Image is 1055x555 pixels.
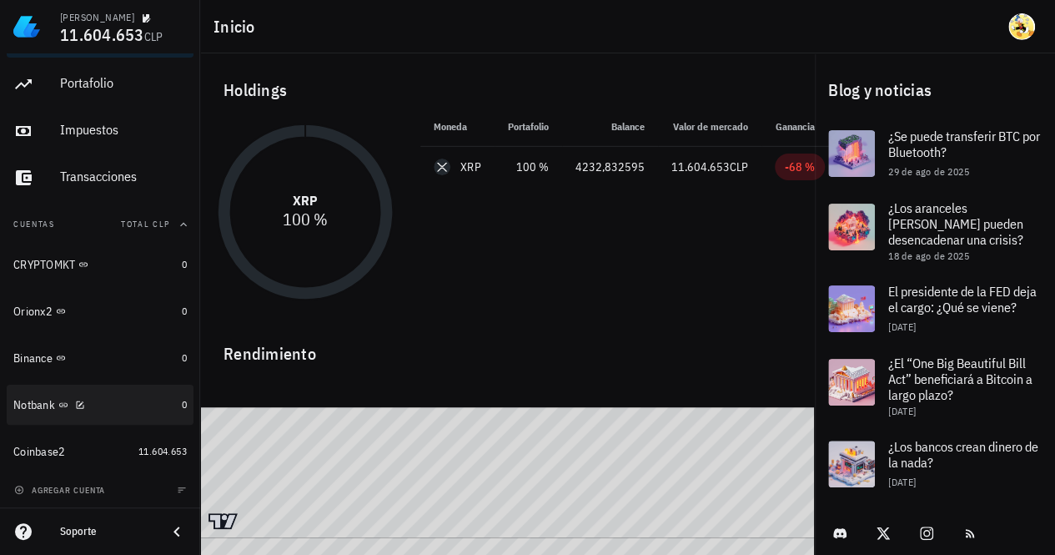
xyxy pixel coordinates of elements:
[7,204,193,245] button: CuentasTotal CLP
[13,305,53,319] div: Orionx2
[815,190,1055,272] a: ¿Los aranceles [PERSON_NAME] pueden desencadenar una crisis? 18 de ago de 2025
[575,159,645,176] div: 4232,832595
[776,120,825,133] span: Ganancia
[210,327,805,367] div: Rendimiento
[888,128,1040,160] span: ¿Se puede transferir BTC por Bluetooth?
[7,111,193,151] a: Impuestos
[208,513,238,529] a: Charting by TradingView
[13,398,55,412] div: Notbank
[1008,13,1035,40] div: avatar
[60,525,153,538] div: Soporte
[888,476,916,488] span: [DATE]
[815,63,1055,117] div: Blog y noticias
[210,63,805,117] div: Holdings
[888,438,1038,471] span: ¿Los bancos crean dinero de la nada?
[214,13,262,40] h1: Inicio
[13,351,53,366] div: Binance
[460,159,481,175] div: XRP
[7,431,193,472] a: Coinbase2 11.604.653
[7,385,193,425] a: Notbank 0
[60,11,134,24] div: [PERSON_NAME]
[7,158,193,198] a: Transacciones
[888,250,969,262] span: 18 de ago de 2025
[815,272,1055,346] a: El presidente de la FED deja el cargo: ¿Qué se viene? [DATE]
[182,305,187,317] span: 0
[10,482,113,498] button: agregar cuenta
[730,159,748,174] span: CLP
[434,159,450,175] div: XRP-icon
[562,107,658,147] th: Balance
[420,107,495,147] th: Moneda
[13,445,65,459] div: Coinbase2
[182,398,187,411] span: 0
[888,283,1037,315] span: El presidente de la FED deja el cargo: ¿Qué se viene?
[785,159,815,175] div: -68 %
[7,64,193,104] a: Portafolio
[7,245,193,285] a: CRYPTOMKT 0
[671,159,730,174] span: 11.604.653
[18,485,105,496] span: agregar cuenta
[60,169,187,184] div: Transacciones
[182,258,187,270] span: 0
[888,405,916,417] span: [DATE]
[815,427,1055,501] a: ¿Los bancos crean dinero de la nada? [DATE]
[60,23,144,46] span: 11.604.653
[7,338,193,378] a: Binance 0
[815,117,1055,190] a: ¿Se puede transferir BTC por Bluetooth? 29 de ago de 2025
[495,107,562,147] th: Portafolio
[7,291,193,331] a: Orionx2 0
[658,107,761,147] th: Valor de mercado
[182,351,187,364] span: 0
[815,346,1055,427] a: ¿El “One Big Beautiful Bill Act” beneficiará a Bitcoin a largo plazo? [DATE]
[121,219,170,230] span: Total CLP
[138,445,187,457] span: 11.604.653
[888,199,1023,248] span: ¿Los aranceles [PERSON_NAME] pueden desencadenar una crisis?
[60,75,187,91] div: Portafolio
[60,122,187,138] div: Impuestos
[144,29,163,44] span: CLP
[508,159,549,176] div: 100 %
[13,258,75,272] div: CRYPTOMKT
[888,320,916,333] span: [DATE]
[888,355,1032,403] span: ¿El “One Big Beautiful Bill Act” beneficiará a Bitcoin a largo plazo?
[888,165,969,178] span: 29 de ago de 2025
[13,13,40,40] img: LedgiFi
